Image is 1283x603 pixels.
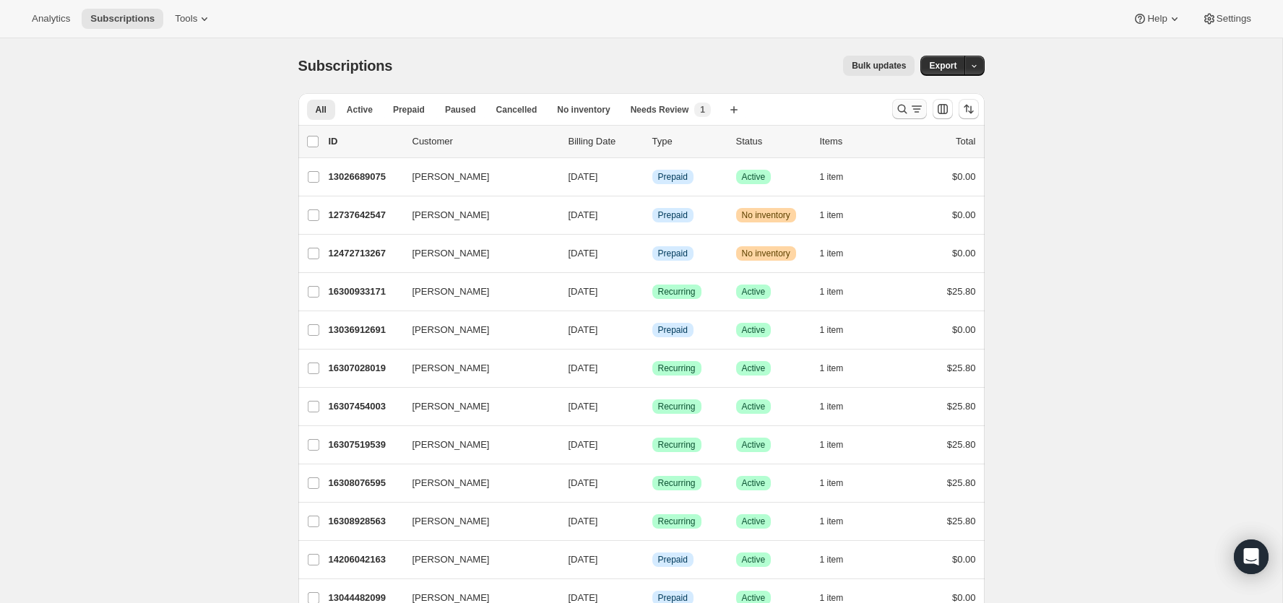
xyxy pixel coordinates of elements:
[404,395,548,418] button: [PERSON_NAME]
[852,60,906,71] span: Bulk updates
[658,171,688,183] span: Prepaid
[569,248,598,259] span: [DATE]
[820,134,892,149] div: Items
[412,476,490,490] span: [PERSON_NAME]
[412,552,490,567] span: [PERSON_NAME]
[658,477,696,489] span: Recurring
[329,208,401,222] p: 12737642547
[32,13,70,25] span: Analytics
[1234,539,1269,574] div: Open Intercom Messenger
[742,209,790,221] span: No inventory
[329,358,976,378] div: 16307028019[PERSON_NAME][DATE]SuccessRecurringSuccessActive1 item$25.80
[952,592,976,603] span: $0.00
[742,324,766,336] span: Active
[952,554,976,565] span: $0.00
[658,324,688,336] span: Prepaid
[956,134,975,149] p: Total
[412,285,490,299] span: [PERSON_NAME]
[820,320,860,340] button: 1 item
[329,246,401,261] p: 12472713267
[658,363,696,374] span: Recurring
[329,282,976,302] div: 16300933171[PERSON_NAME][DATE]SuccessRecurringSuccessActive1 item$25.80
[1217,13,1251,25] span: Settings
[329,550,976,570] div: 14206042163[PERSON_NAME][DATE]InfoPrepaidSuccessActive1 item$0.00
[820,248,844,259] span: 1 item
[631,104,689,116] span: Needs Review
[947,516,976,526] span: $25.80
[404,548,548,571] button: [PERSON_NAME]
[742,516,766,527] span: Active
[820,477,844,489] span: 1 item
[947,401,976,412] span: $25.80
[820,396,860,417] button: 1 item
[404,472,548,495] button: [PERSON_NAME]
[952,248,976,259] span: $0.00
[412,134,557,149] p: Customer
[569,477,598,488] span: [DATE]
[329,511,976,532] div: 16308928563[PERSON_NAME][DATE]SuccessRecurringSuccessActive1 item$25.80
[329,134,401,149] p: ID
[947,439,976,450] span: $25.80
[412,514,490,529] span: [PERSON_NAME]
[569,554,598,565] span: [DATE]
[329,435,976,455] div: 16307519539[PERSON_NAME][DATE]SuccessRecurringSuccessActive1 item$25.80
[329,205,976,225] div: 12737642547[PERSON_NAME][DATE]InfoPrepaidWarningNo inventory1 item$0.00
[496,104,537,116] span: Cancelled
[947,286,976,297] span: $25.80
[843,56,915,76] button: Bulk updates
[412,399,490,414] span: [PERSON_NAME]
[820,209,844,221] span: 1 item
[329,514,401,529] p: 16308928563
[658,554,688,565] span: Prepaid
[952,324,976,335] span: $0.00
[820,439,844,451] span: 1 item
[820,554,844,565] span: 1 item
[569,363,598,373] span: [DATE]
[952,171,976,182] span: $0.00
[569,209,598,220] span: [DATE]
[1147,13,1167,25] span: Help
[329,243,976,264] div: 12472713267[PERSON_NAME][DATE]InfoPrepaidWarningNo inventory1 item$0.00
[404,318,548,342] button: [PERSON_NAME]
[569,171,598,182] span: [DATE]
[820,358,860,378] button: 1 item
[412,208,490,222] span: [PERSON_NAME]
[329,361,401,376] p: 16307028019
[742,439,766,451] span: Active
[329,396,976,417] div: 16307454003[PERSON_NAME][DATE]SuccessRecurringSuccessActive1 item$25.80
[820,171,844,183] span: 1 item
[329,399,401,414] p: 16307454003
[329,167,976,187] div: 13026689075[PERSON_NAME][DATE]InfoPrepaidSuccessActive1 item$0.00
[742,171,766,183] span: Active
[404,433,548,456] button: [PERSON_NAME]
[820,363,844,374] span: 1 item
[820,401,844,412] span: 1 item
[1193,9,1260,29] button: Settings
[404,357,548,380] button: [PERSON_NAME]
[404,242,548,265] button: [PERSON_NAME]
[412,323,490,337] span: [PERSON_NAME]
[700,104,705,116] span: 1
[23,9,79,29] button: Analytics
[557,104,610,116] span: No inventory
[820,435,860,455] button: 1 item
[329,438,401,452] p: 16307519539
[404,280,548,303] button: [PERSON_NAME]
[404,165,548,188] button: [PERSON_NAME]
[820,282,860,302] button: 1 item
[412,361,490,376] span: [PERSON_NAME]
[569,401,598,412] span: [DATE]
[820,550,860,570] button: 1 item
[298,58,393,74] span: Subscriptions
[166,9,220,29] button: Tools
[820,243,860,264] button: 1 item
[658,439,696,451] span: Recurring
[329,552,401,567] p: 14206042163
[412,246,490,261] span: [PERSON_NAME]
[742,477,766,489] span: Active
[412,170,490,184] span: [PERSON_NAME]
[329,170,401,184] p: 13026689075
[658,248,688,259] span: Prepaid
[742,286,766,298] span: Active
[658,286,696,298] span: Recurring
